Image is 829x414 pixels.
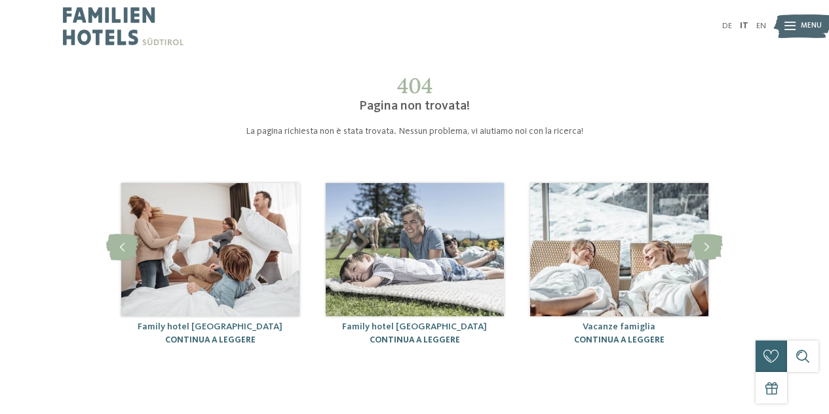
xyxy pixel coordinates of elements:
p: La pagina richiesta non è stata trovata. Nessun problema, vi aiutiamo noi con la ricerca! [166,125,664,138]
img: 404 [326,183,504,316]
a: IT [740,22,748,30]
span: Menu [801,21,822,31]
span: 404 [397,72,433,99]
a: Family hotel [GEOGRAPHIC_DATA] [342,322,487,331]
a: EN [756,22,766,30]
span: Pagina non trovata! [359,100,470,113]
a: continua a leggere [165,336,256,344]
a: Family hotel [GEOGRAPHIC_DATA] [138,322,282,331]
a: DE [722,22,732,30]
img: 404 [121,183,299,316]
a: continua a leggere [574,336,665,344]
a: continua a leggere [370,336,460,344]
a: Vacanze famiglia [583,322,655,331]
img: 404 [530,183,708,316]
